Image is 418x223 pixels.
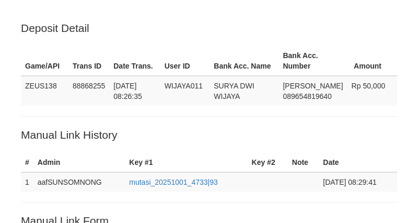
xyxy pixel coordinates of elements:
span: [DATE] 08:26:35 [113,82,142,101]
th: Admin [33,153,125,172]
span: [PERSON_NAME] [283,82,343,90]
span: Rp 50,000 [352,82,386,90]
td: 88868255 [68,76,109,106]
th: Bank Acc. Number [278,46,347,76]
td: [DATE] 08:29:41 [319,172,397,192]
th: User ID [160,46,210,76]
td: aafSUNSOMNONG [33,172,125,192]
td: ZEUS138 [21,76,68,106]
th: Date [319,153,397,172]
th: Key #1 [125,153,247,172]
a: mutasi_20251001_4733|93 [129,178,217,186]
th: Amount [347,46,397,76]
th: Game/API [21,46,68,76]
td: 1 [21,172,33,192]
th: Date Trans. [109,46,160,76]
th: Note [288,153,319,172]
span: WIJAYA011 [165,82,203,90]
th: Trans ID [68,46,109,76]
p: Manual Link History [21,127,397,142]
th: # [21,153,33,172]
span: SURYA DWI WIJAYA [214,82,254,101]
th: Key #2 [248,153,288,172]
p: Deposit Detail [21,20,397,36]
span: Copy 089654819640 to clipboard [283,92,331,101]
th: Bank Acc. Name [210,46,278,76]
